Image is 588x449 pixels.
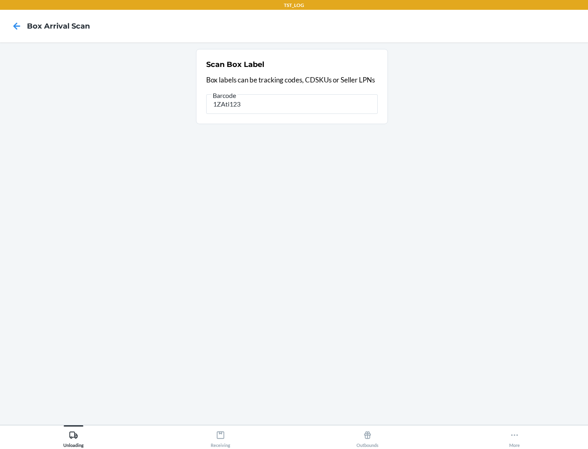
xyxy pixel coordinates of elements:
[206,59,264,70] h2: Scan Box Label
[27,21,90,31] h4: Box Arrival Scan
[211,427,230,448] div: Receiving
[63,427,84,448] div: Unloading
[206,94,378,114] input: Barcode
[441,425,588,448] button: More
[147,425,294,448] button: Receiving
[294,425,441,448] button: Outbounds
[206,75,378,85] p: Box labels can be tracking codes, CDSKUs or Seller LPNs
[284,2,304,9] p: TST_LOG
[356,427,379,448] div: Outbounds
[212,91,237,100] span: Barcode
[509,427,520,448] div: More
